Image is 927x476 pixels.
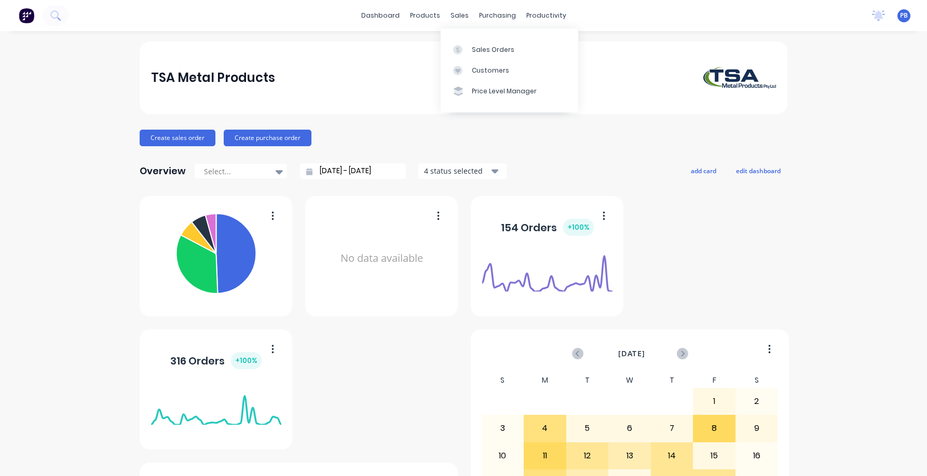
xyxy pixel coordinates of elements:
div: + 100 % [231,352,262,369]
div: M [524,373,566,388]
div: T [651,373,693,388]
div: sales [445,8,474,23]
div: Customers [472,66,509,75]
div: 2 [736,388,778,414]
div: 6 [609,415,650,441]
button: edit dashboard [729,164,787,177]
div: 16 [736,443,778,469]
img: Factory [19,8,34,23]
div: 13 [609,443,650,469]
div: 9 [736,415,778,441]
div: Price Level Manager [472,87,537,96]
div: Sales Orders [472,45,514,54]
img: TSA Metal Products [703,67,776,89]
div: 3 [482,415,524,441]
div: productivity [521,8,571,23]
div: S [482,373,524,388]
div: 11 [524,443,566,469]
div: No data available [317,209,447,307]
div: 7 [651,415,693,441]
div: 4 status selected [424,165,489,176]
button: Create sales order [140,130,215,146]
span: [DATE] [618,348,645,359]
div: 154 Orders [501,219,594,236]
div: 8 [693,415,735,441]
div: 4 [524,415,566,441]
button: Create purchase order [224,130,311,146]
div: T [566,373,609,388]
span: PB [900,11,908,20]
a: Customers [441,60,578,81]
div: Overview [140,161,186,181]
button: add card [684,164,723,177]
div: 316 Orders [170,352,262,369]
a: dashboard [356,8,405,23]
div: 5 [567,415,608,441]
div: purchasing [474,8,521,23]
div: W [608,373,651,388]
div: S [735,373,778,388]
div: 12 [567,443,608,469]
div: products [405,8,445,23]
button: 4 status selected [418,163,507,179]
a: Sales Orders [441,39,578,60]
div: 1 [693,388,735,414]
div: 15 [693,443,735,469]
div: 10 [482,443,524,469]
div: + 100 % [563,219,594,236]
div: TSA Metal Products [151,67,275,88]
a: Price Level Manager [441,81,578,102]
div: F [693,373,735,388]
div: 14 [651,443,693,469]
